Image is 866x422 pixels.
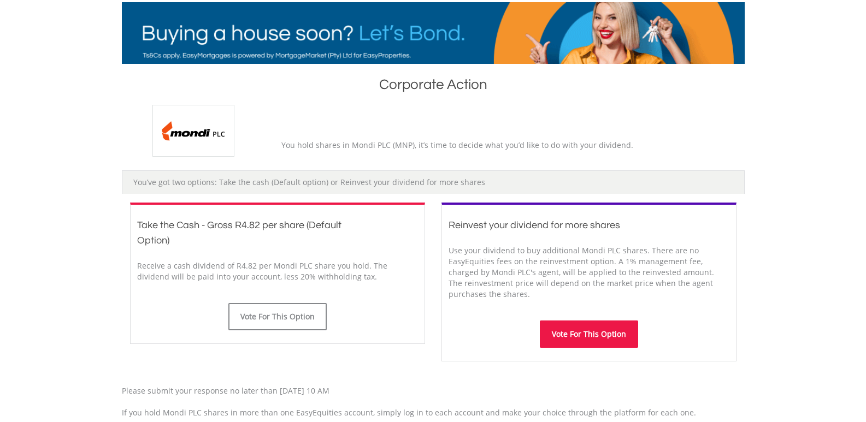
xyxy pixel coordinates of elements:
[122,2,745,64] img: EasyMortage Promotion Banner
[281,140,633,150] span: You hold shares in Mondi PLC (MNP), it’s time to decide what you’d like to do with your dividend.
[449,245,714,299] span: Use your dividend to buy additional Mondi PLC shares. There are no EasyEquities fees on the reinv...
[122,75,745,99] h1: Corporate Action
[122,385,696,418] span: Please submit your response no later than [DATE] 10 AM If you hold Mondi PLC shares in more than ...
[540,320,638,348] button: Vote For This Option
[137,220,341,246] span: Take the Cash - Gross R4.82 per share (Default Option)
[137,260,387,282] span: Receive a cash dividend of R4.82 per Mondi PLC share you hold. The dividend will be paid into you...
[449,220,620,230] span: Reinvest your dividend for more shares
[133,177,485,187] span: You’ve got two options: Take the cash (Default option) or Reinvest your dividend for more shares
[152,105,234,157] img: EQU.ZA.MNP.png
[228,303,327,330] button: Vote For This Option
